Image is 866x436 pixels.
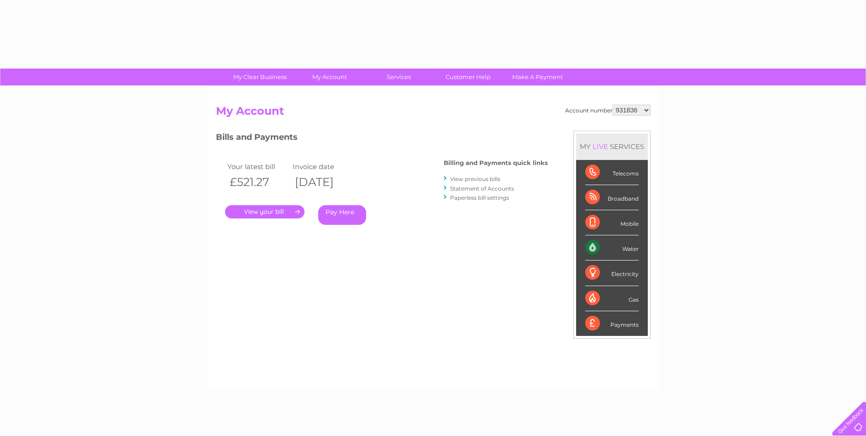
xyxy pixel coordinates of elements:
[292,69,367,85] a: My Account
[576,133,648,160] div: MY SERVICES
[585,235,639,261] div: Water
[591,142,610,151] div: LIVE
[450,194,509,201] a: Paperless bill settings
[216,131,548,147] h3: Bills and Payments
[430,69,506,85] a: Customer Help
[290,173,356,191] th: [DATE]
[225,205,304,218] a: .
[585,185,639,210] div: Broadband
[225,173,291,191] th: £521.27
[216,105,651,122] h2: My Account
[444,160,548,166] h4: Billing and Payments quick links
[290,160,356,173] td: Invoice date
[318,205,366,225] a: Pay Here
[222,69,298,85] a: My Clear Business
[585,286,639,311] div: Gas
[500,69,575,85] a: Make A Payment
[565,105,651,116] div: Account number
[361,69,436,85] a: Services
[585,311,639,336] div: Payments
[450,175,500,182] a: View previous bills
[585,261,639,286] div: Electricity
[585,160,639,185] div: Telecoms
[225,160,291,173] td: Your latest bill
[450,185,514,192] a: Statement of Accounts
[585,210,639,235] div: Mobile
